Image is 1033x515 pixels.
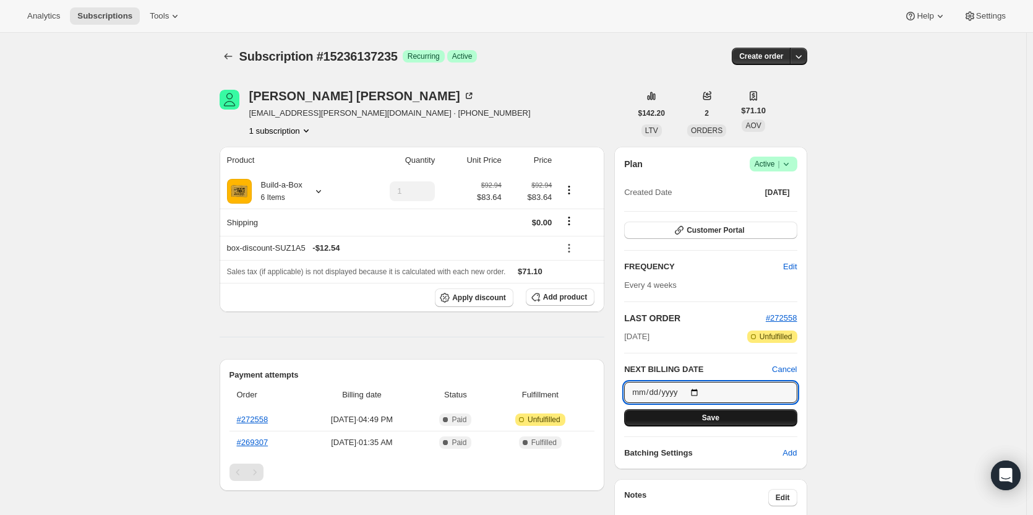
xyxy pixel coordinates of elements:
[425,389,486,401] span: Status
[543,292,587,302] span: Add product
[227,179,252,204] img: product img
[531,181,552,189] small: $92.94
[229,381,302,409] th: Order
[220,209,356,236] th: Shipping
[624,222,797,239] button: Customer Portal
[739,51,783,61] span: Create order
[897,7,953,25] button: Help
[775,443,804,463] button: Add
[741,105,766,117] span: $71.10
[306,413,418,426] span: [DATE] · 04:49 PM
[624,331,649,343] span: [DATE]
[624,489,768,506] h3: Notes
[452,51,473,61] span: Active
[624,280,677,290] span: Every 4 weeks
[772,363,797,376] button: Cancel
[766,313,797,322] a: #272558
[220,147,356,174] th: Product
[435,288,513,307] button: Apply discount
[783,261,797,273] span: Edit
[239,50,398,63] span: Subscription #15236137235
[624,312,766,324] h2: LAST ORDER
[645,126,658,135] span: LTV
[518,267,542,276] span: $71.10
[766,312,797,324] button: #272558
[439,147,505,174] th: Unit Price
[249,90,475,102] div: [PERSON_NAME] [PERSON_NAME]
[687,225,744,235] span: Customer Portal
[532,218,552,227] span: $0.00
[493,389,587,401] span: Fulfillment
[261,193,285,202] small: 6 Items
[991,461,1021,490] div: Open Intercom Messenger
[755,158,792,170] span: Active
[559,214,579,228] button: Shipping actions
[408,51,440,61] span: Recurring
[776,257,804,277] button: Edit
[732,48,791,65] button: Create order
[452,415,466,425] span: Paid
[624,447,782,459] h6: Batching Settings
[220,90,239,110] span: Valerie Beranek
[776,493,790,503] span: Edit
[624,158,643,170] h2: Plan
[249,107,531,119] span: [EMAIL_ADDRESS][PERSON_NAME][DOMAIN_NAME] · [PHONE_NUMBER]
[227,267,506,276] span: Sales tax (if applicable) is not displayed because it is calculated with each new order.
[702,413,719,423] span: Save
[760,332,792,342] span: Unfulfilled
[778,159,779,169] span: |
[70,7,140,25] button: Subscriptions
[306,389,418,401] span: Billing date
[624,409,797,426] button: Save
[477,191,502,204] span: $83.64
[624,186,672,199] span: Created Date
[745,121,761,130] span: AOV
[624,261,783,273] h2: FREQUENCY
[638,108,665,118] span: $142.20
[356,147,439,174] th: Quantity
[531,438,557,448] span: Fulfilled
[237,438,268,447] a: #269307
[150,11,169,21] span: Tools
[765,188,790,197] span: [DATE]
[976,11,1006,21] span: Settings
[509,191,552,204] span: $83.64
[631,105,672,122] button: $142.20
[528,415,560,425] span: Unfulfilled
[705,108,709,118] span: 2
[452,293,506,303] span: Apply discount
[312,242,340,254] span: - $12.54
[758,184,797,201] button: [DATE]
[526,288,594,306] button: Add product
[77,11,132,21] span: Subscriptions
[229,464,595,481] nav: Pagination
[229,369,595,381] h2: Payment attempts
[782,447,797,459] span: Add
[220,48,237,65] button: Subscriptions
[27,11,60,21] span: Analytics
[505,147,556,174] th: Price
[20,7,67,25] button: Analytics
[237,415,268,424] a: #272558
[249,124,312,137] button: Product actions
[142,7,189,25] button: Tools
[481,181,502,189] small: $92.94
[768,489,797,506] button: Edit
[697,105,716,122] button: 2
[917,11,933,21] span: Help
[452,438,466,448] span: Paid
[624,363,772,376] h2: NEXT BILLING DATE
[227,242,552,254] div: box-discount-SUZ1A5
[559,183,579,197] button: Product actions
[252,179,302,204] div: Build-a-Box
[691,126,722,135] span: ORDERS
[306,436,418,449] span: [DATE] · 01:35 AM
[956,7,1013,25] button: Settings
